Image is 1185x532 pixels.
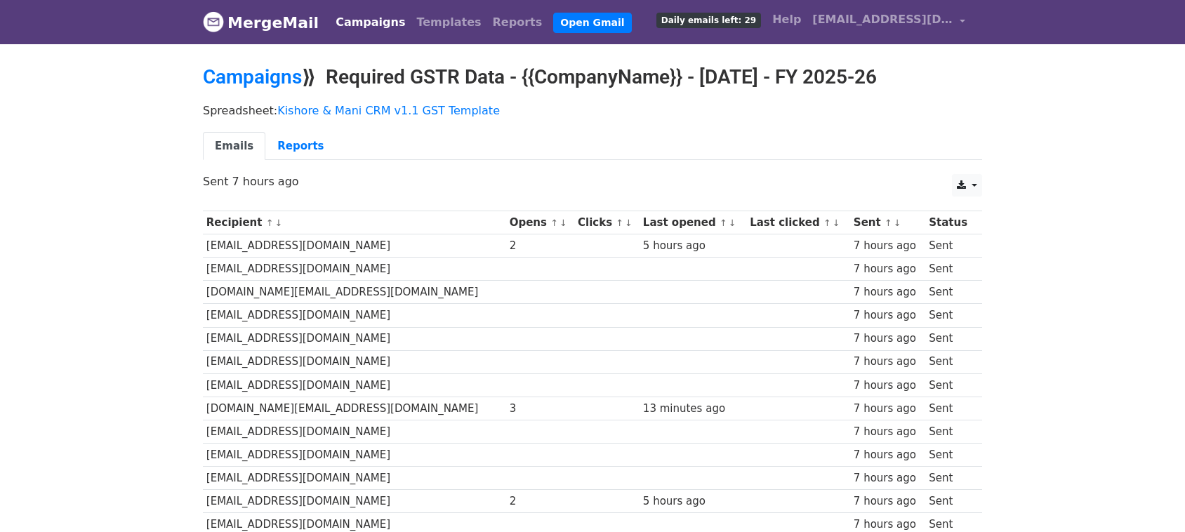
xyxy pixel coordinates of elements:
[553,13,631,33] a: Open Gmail
[510,238,571,254] div: 2
[274,218,282,228] a: ↓
[656,13,761,28] span: Daily emails left: 29
[625,218,633,228] a: ↓
[643,238,743,254] div: 5 hours ago
[854,470,922,486] div: 7 hours ago
[203,467,506,490] td: [EMAIL_ADDRESS][DOMAIN_NAME]
[854,307,922,324] div: 7 hours ago
[643,493,743,510] div: 5 hours ago
[510,493,571,510] div: 2
[925,211,974,234] th: Status
[746,211,850,234] th: Last clicked
[203,103,982,118] p: Spreadsheet:
[203,11,224,32] img: MergeMail logo
[925,350,974,373] td: Sent
[854,354,922,370] div: 7 hours ago
[560,218,567,228] a: ↓
[203,350,506,373] td: [EMAIL_ADDRESS][DOMAIN_NAME]
[854,284,922,300] div: 7 hours ago
[411,8,486,36] a: Templates
[506,211,574,234] th: Opens
[203,234,506,258] td: [EMAIL_ADDRESS][DOMAIN_NAME]
[854,261,922,277] div: 7 hours ago
[823,218,831,228] a: ↑
[266,218,274,228] a: ↑
[925,397,974,420] td: Sent
[850,211,925,234] th: Sent
[925,490,974,513] td: Sent
[807,6,971,39] a: [EMAIL_ADDRESS][DOMAIN_NAME]
[203,211,506,234] th: Recipient
[203,281,506,304] td: [DOMAIN_NAME][EMAIL_ADDRESS][DOMAIN_NAME]
[643,401,743,417] div: 13 minutes ago
[925,444,974,467] td: Sent
[720,218,727,228] a: ↑
[203,327,506,350] td: [EMAIL_ADDRESS][DOMAIN_NAME]
[854,447,922,463] div: 7 hours ago
[812,11,953,28] span: [EMAIL_ADDRESS][DOMAIN_NAME]
[487,8,548,36] a: Reports
[925,373,974,397] td: Sent
[854,424,922,440] div: 7 hours ago
[203,420,506,443] td: [EMAIL_ADDRESS][DOMAIN_NAME]
[925,281,974,304] td: Sent
[203,65,302,88] a: Campaigns
[833,218,840,228] a: ↓
[925,304,974,327] td: Sent
[925,258,974,281] td: Sent
[640,211,746,234] th: Last opened
[885,218,892,228] a: ↑
[277,104,500,117] a: Kishore & Mani CRM v1.1 GST Template
[574,211,640,234] th: Clicks
[203,132,265,161] a: Emails
[203,304,506,327] td: [EMAIL_ADDRESS][DOMAIN_NAME]
[203,65,982,89] h2: ⟫ Required GSTR Data - {{CompanyName}} - [DATE] - FY 2025-26
[854,331,922,347] div: 7 hours ago
[925,420,974,443] td: Sent
[203,174,982,189] p: Sent 7 hours ago
[767,6,807,34] a: Help
[550,218,558,228] a: ↑
[854,238,922,254] div: 7 hours ago
[729,218,736,228] a: ↓
[616,218,623,228] a: ↑
[925,327,974,350] td: Sent
[510,401,571,417] div: 3
[651,6,767,34] a: Daily emails left: 29
[854,493,922,510] div: 7 hours ago
[925,467,974,490] td: Sent
[203,490,506,513] td: [EMAIL_ADDRESS][DOMAIN_NAME]
[330,8,411,36] a: Campaigns
[203,444,506,467] td: [EMAIL_ADDRESS][DOMAIN_NAME]
[854,378,922,394] div: 7 hours ago
[925,234,974,258] td: Sent
[203,373,506,397] td: [EMAIL_ADDRESS][DOMAIN_NAME]
[265,132,336,161] a: Reports
[203,397,506,420] td: [DOMAIN_NAME][EMAIL_ADDRESS][DOMAIN_NAME]
[854,401,922,417] div: 7 hours ago
[894,218,901,228] a: ↓
[203,8,319,37] a: MergeMail
[203,258,506,281] td: [EMAIL_ADDRESS][DOMAIN_NAME]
